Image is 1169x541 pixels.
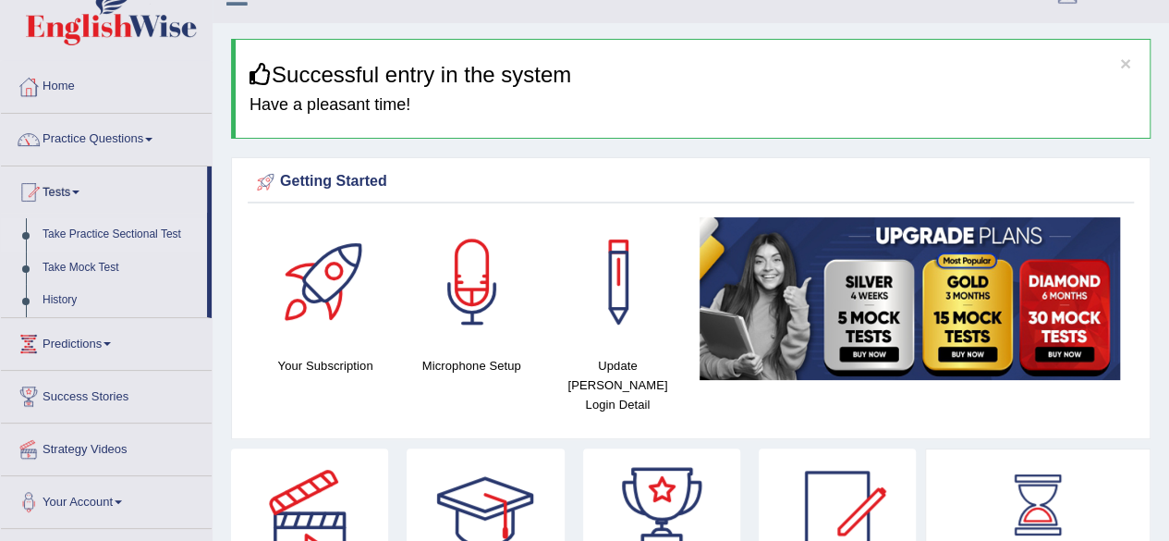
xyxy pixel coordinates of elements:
a: History [34,284,207,317]
a: Success Stories [1,371,212,417]
h4: Microphone Setup [408,356,535,375]
a: Strategy Videos [1,424,212,470]
a: Predictions [1,318,212,364]
h4: Update [PERSON_NAME] Login Detail [554,356,681,414]
h4: Your Subscription [262,356,389,375]
div: Getting Started [252,168,1129,196]
button: × [1120,54,1131,73]
a: Tests [1,166,207,213]
a: Home [1,61,212,107]
a: Take Practice Sectional Test [34,218,207,252]
a: Practice Questions [1,114,212,160]
img: small5.jpg [700,217,1120,380]
a: Your Account [1,476,212,523]
h3: Successful entry in the system [250,63,1136,87]
a: Take Mock Test [34,252,207,285]
h4: Have a pleasant time! [250,96,1136,115]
